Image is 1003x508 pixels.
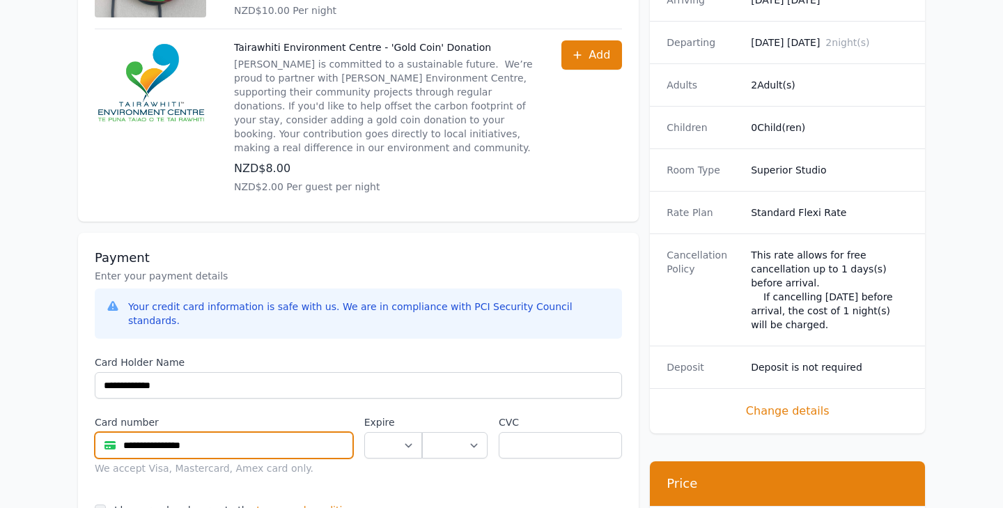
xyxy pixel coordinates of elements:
dt: Children [667,121,740,134]
label: Card number [95,415,353,429]
dd: Deposit is not required [751,360,908,374]
p: NZD$2.00 Per guest per night [234,180,534,194]
p: Enter your payment details [95,269,622,283]
dt: Adults [667,78,740,92]
span: Change details [667,403,908,420]
label: CVC [499,415,622,429]
dt: Departing [667,36,740,49]
label: Card Holder Name [95,355,622,369]
label: . [422,415,488,429]
div: We accept Visa, Mastercard, Amex card only. [95,461,353,475]
h3: Payment [95,249,622,266]
p: [PERSON_NAME] is committed to a sustainable future. We’re proud to partner with [PERSON_NAME] Env... [234,57,534,155]
dd: Standard Flexi Rate [751,206,908,220]
img: Tairawhiti Environment Centre - 'Gold Coin' Donation [95,40,206,124]
label: Expire [364,415,422,429]
button: Add [561,40,622,70]
dt: Room Type [667,163,740,177]
dt: Deposit [667,360,740,374]
p: Tairawhiti Environment Centre - 'Gold Coin' Donation [234,40,534,54]
h3: Price [667,475,908,492]
p: NZD$8.00 [234,160,534,177]
dd: 2 Adult(s) [751,78,908,92]
dt: Cancellation Policy [667,248,740,332]
dd: [DATE] [DATE] [751,36,908,49]
dd: 0 Child(ren) [751,121,908,134]
span: Add [589,47,610,63]
p: NZD$10.00 Per night [234,3,534,17]
dd: Superior Studio [751,163,908,177]
div: Your credit card information is safe with us. We are in compliance with PCI Security Council stan... [128,300,611,328]
span: 2 night(s) [825,37,869,48]
div: This rate allows for free cancellation up to 1 days(s) before arrival. If cancelling [DATE] befor... [751,248,908,332]
dt: Rate Plan [667,206,740,220]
